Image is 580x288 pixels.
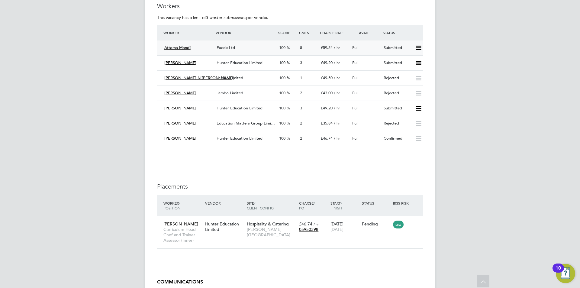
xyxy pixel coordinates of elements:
[277,27,298,38] div: Score
[279,121,285,126] span: 100
[164,136,196,141] span: [PERSON_NAME]
[217,136,263,141] span: Hunter Education Limited
[164,90,196,95] span: [PERSON_NAME]
[362,221,390,227] div: Pending
[157,15,423,20] p: This vacancy has a limit of per vendor.
[164,105,196,111] span: [PERSON_NAME]
[279,75,285,80] span: 100
[321,121,333,126] span: £35.84
[334,45,340,50] span: / hr
[352,60,358,65] span: Full
[299,201,315,210] span: / PO
[247,221,289,227] span: Hospitality & Catering
[330,227,343,232] span: [DATE]
[329,198,360,213] div: Start
[214,27,277,38] div: Vendor
[381,73,413,83] div: Rejected
[157,183,423,190] h3: Placements
[164,121,196,126] span: [PERSON_NAME]
[217,45,235,50] span: Exede Ltd
[247,201,274,210] span: / Client Config
[217,75,243,80] span: Jambo Limited
[204,218,245,235] div: Hunter Education Limited
[162,218,423,223] a: [PERSON_NAME]Curriculum Head Chef and Trainer Assessor (Inner)Hunter Education LimitedHospitality...
[314,222,319,226] span: / hr
[321,60,333,65] span: £49.20
[321,136,333,141] span: £46.74
[300,136,302,141] span: 2
[556,268,561,276] div: 10
[334,60,340,65] span: / hr
[381,118,413,128] div: Rejected
[163,227,202,243] span: Curriculum Head Chef and Trainer Assessor (Inner)
[381,134,413,144] div: Confirmed
[279,60,285,65] span: 100
[321,45,333,50] span: £59.54
[300,90,302,95] span: 2
[217,90,243,95] span: Jambo Limited
[391,198,412,209] div: IR35 Risk
[381,88,413,98] div: Rejected
[279,90,285,95] span: 100
[299,227,318,232] span: 05950398
[352,90,358,95] span: Full
[217,105,263,111] span: Hunter Education Limited
[321,75,333,80] span: £49.50
[298,27,318,38] div: Cmts
[163,201,180,210] span: / Position
[300,121,302,126] span: 2
[334,75,340,80] span: / hr
[245,198,298,213] div: Site
[330,201,342,210] span: / Finish
[162,198,204,213] div: Worker
[352,45,358,50] span: Full
[164,45,191,50] span: Attoma Mandij
[299,221,312,227] span: £46.74
[300,60,302,65] span: 3
[334,105,340,111] span: / hr
[381,43,413,53] div: Submitted
[334,90,340,95] span: / hr
[352,121,358,126] span: Full
[334,121,340,126] span: / hr
[318,27,350,38] div: Charge Rate
[164,60,196,65] span: [PERSON_NAME]
[360,198,392,209] div: Status
[279,105,285,111] span: 100
[352,136,358,141] span: Full
[157,2,423,10] h3: Workers
[321,105,333,111] span: £49.20
[352,75,358,80] span: Full
[300,75,302,80] span: 1
[163,221,198,227] span: [PERSON_NAME]
[321,90,333,95] span: £43.00
[217,121,275,126] span: Education Matters Group Limi…
[334,136,340,141] span: / hr
[204,198,245,209] div: Vendor
[164,75,234,80] span: [PERSON_NAME] N'[PERSON_NAME]
[247,227,296,238] span: [PERSON_NAME][GEOGRAPHIC_DATA]
[381,103,413,113] div: Submitted
[279,136,285,141] span: 100
[381,58,413,68] div: Submitted
[157,279,423,285] h5: COMMUNICATIONS
[217,60,263,65] span: Hunter Education Limited
[162,27,214,38] div: Worker
[556,264,575,283] button: Open Resource Center, 10 new notifications
[329,218,360,235] div: [DATE]
[350,27,381,38] div: Avail
[393,221,404,228] span: Low
[298,198,329,213] div: Charge
[352,105,358,111] span: Full
[206,15,246,20] em: 3 worker submissions
[279,45,285,50] span: 100
[381,27,423,38] div: Status
[300,105,302,111] span: 3
[300,45,302,50] span: 8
